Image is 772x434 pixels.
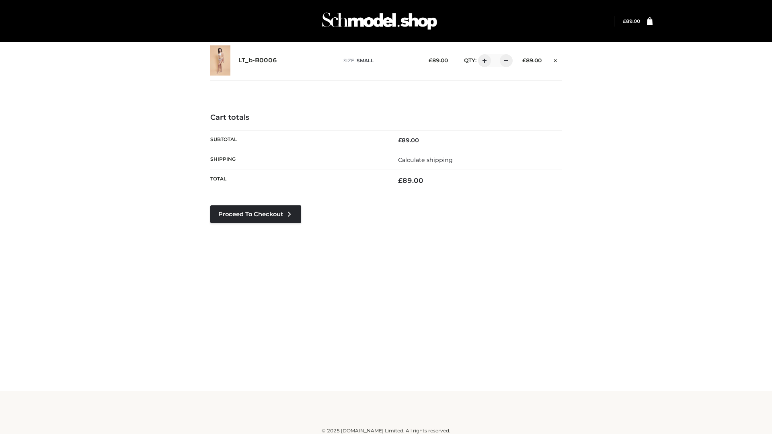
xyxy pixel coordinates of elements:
th: Total [210,170,386,191]
img: LT_b-B0006 - SMALL [210,45,230,76]
a: Remove this item [550,54,562,65]
th: Subtotal [210,130,386,150]
h4: Cart totals [210,113,562,122]
a: £89.00 [623,18,640,24]
span: SMALL [357,57,374,63]
a: LT_b-B0006 [238,57,277,64]
span: £ [398,137,402,144]
span: £ [623,18,626,24]
div: QTY: [456,54,510,67]
a: Proceed to Checkout [210,205,301,223]
bdi: 89.00 [429,57,448,63]
span: £ [522,57,526,63]
bdi: 89.00 [398,176,423,184]
span: £ [398,176,402,184]
img: Schmodel Admin 964 [319,5,440,37]
a: Calculate shipping [398,156,453,164]
bdi: 89.00 [522,57,542,63]
bdi: 89.00 [623,18,640,24]
p: size : [343,57,416,64]
th: Shipping [210,150,386,170]
bdi: 89.00 [398,137,419,144]
span: £ [429,57,432,63]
